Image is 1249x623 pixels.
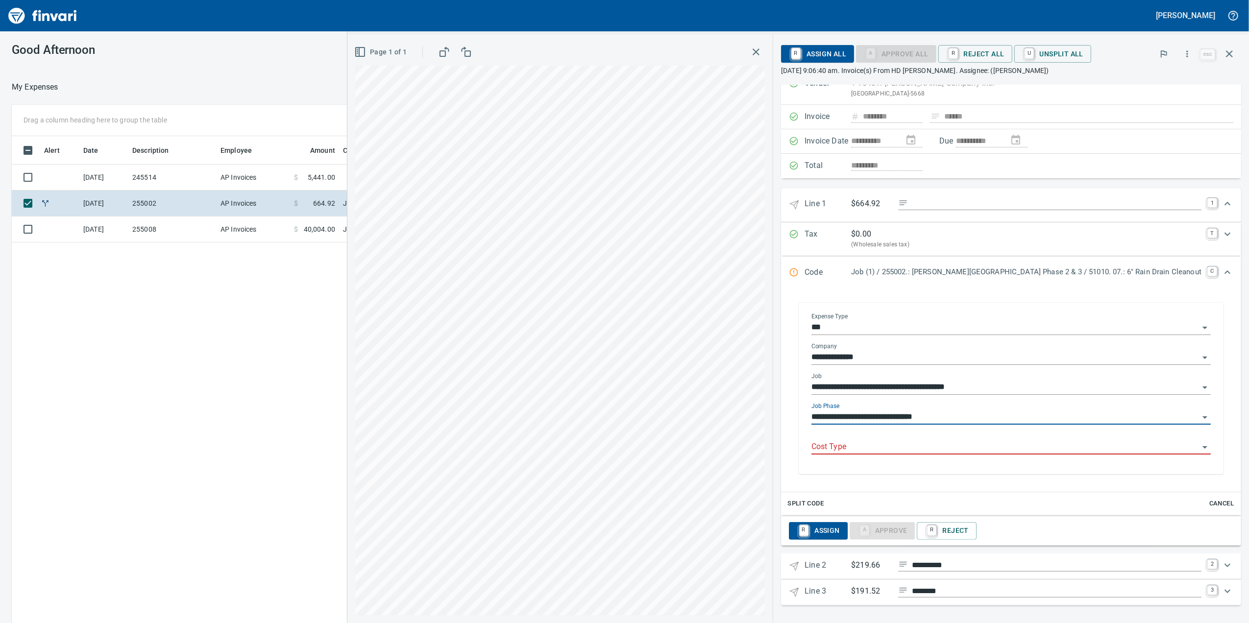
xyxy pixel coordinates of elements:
[781,516,1241,546] div: Expand
[294,172,298,182] span: $
[787,498,824,509] span: Split Code
[1025,48,1034,59] a: U
[851,198,890,210] p: $664.92
[785,496,826,511] button: Split Code
[1198,321,1212,335] button: Open
[40,200,50,206] span: Split transaction
[781,257,1241,289] div: Expand
[797,523,839,539] span: Assign
[1198,351,1212,364] button: Open
[925,523,968,539] span: Reject
[791,48,801,59] a: R
[1198,410,1212,424] button: Open
[1176,43,1198,65] button: More
[811,313,848,319] label: Expense Type
[1208,498,1235,509] span: Cancel
[1198,440,1212,454] button: Open
[1153,43,1175,65] button: Flag
[1207,585,1217,595] a: 3
[805,266,851,279] p: Code
[12,81,58,93] nav: breadcrumb
[811,403,839,409] label: Job Phase
[1207,559,1217,569] a: 2
[789,46,846,62] span: Assign All
[856,49,936,57] div: Job Phase required
[850,526,915,534] div: Cost Type required
[1198,42,1241,66] span: Close invoice
[12,81,58,93] p: My Expenses
[352,43,411,61] button: Page 1 of 1
[949,48,958,59] a: R
[781,553,1241,579] div: Expand
[781,188,1241,222] div: Expand
[805,585,851,599] p: Line 3
[339,191,584,216] td: Job (1) / 255002.: [PERSON_NAME][GEOGRAPHIC_DATA] Phase 2 & 3 / 51010. 07.: 6" Rain Drain Cleanout
[12,43,323,57] h3: Good Afternoon
[811,343,837,349] label: Company
[44,144,60,156] span: Alert
[1206,496,1237,511] button: Cancel
[343,144,366,156] span: Coding
[805,559,851,574] p: Line 2
[851,240,1201,250] p: (Wholesale sales tax)
[1207,228,1217,238] a: T
[128,216,217,242] td: 255008
[44,144,73,156] span: Alert
[356,46,407,58] span: Page 1 of 1
[851,228,871,240] p: $ 0.00
[781,45,854,63] button: RAssign All
[1022,46,1083,62] span: Unsplit All
[1156,10,1215,21] h5: [PERSON_NAME]
[132,144,182,156] span: Description
[79,165,128,191] td: [DATE]
[313,198,335,208] span: 664.92
[805,198,851,212] p: Line 1
[805,228,851,250] p: Tax
[339,216,584,242] td: Job (1)
[217,216,290,242] td: AP Invoices
[917,522,976,540] button: RReject
[128,165,217,191] td: 245514
[83,144,111,156] span: Date
[781,289,1241,515] div: Expand
[297,144,335,156] span: Amount
[79,216,128,242] td: [DATE]
[1198,381,1212,394] button: Open
[294,198,298,208] span: $
[1207,198,1217,208] a: 1
[308,172,335,182] span: 5,441.00
[128,191,217,216] td: 255002
[1200,49,1215,60] a: esc
[220,144,252,156] span: Employee
[781,66,1241,75] p: [DATE] 9:06:40 am. Invoice(s) From HD [PERSON_NAME]. Assignee: ([PERSON_NAME])
[1207,266,1217,276] a: C
[851,559,890,572] p: $219.66
[83,144,98,156] span: Date
[132,144,169,156] span: Description
[851,266,1201,278] p: Job (1) / 255002.: [PERSON_NAME][GEOGRAPHIC_DATA] Phase 2 & 3 / 51010. 07.: 6" Rain Drain Cleanout
[24,115,167,125] p: Drag a column heading here to group the table
[851,585,890,598] p: $191.52
[946,46,1004,62] span: Reject All
[304,224,335,234] span: 40,004.00
[343,144,378,156] span: Coding
[781,222,1241,256] div: Expand
[79,191,128,216] td: [DATE]
[781,579,1241,605] div: Expand
[220,144,265,156] span: Employee
[310,144,335,156] span: Amount
[811,373,822,379] label: Job
[1154,8,1218,23] button: [PERSON_NAME]
[6,4,79,27] img: Finvari
[294,224,298,234] span: $
[927,525,936,536] a: R
[938,45,1012,63] button: RReject All
[789,522,847,540] button: RAssign
[217,165,290,191] td: AP Invoices
[799,525,808,536] a: R
[217,191,290,216] td: AP Invoices
[1014,45,1091,63] button: UUnsplit All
